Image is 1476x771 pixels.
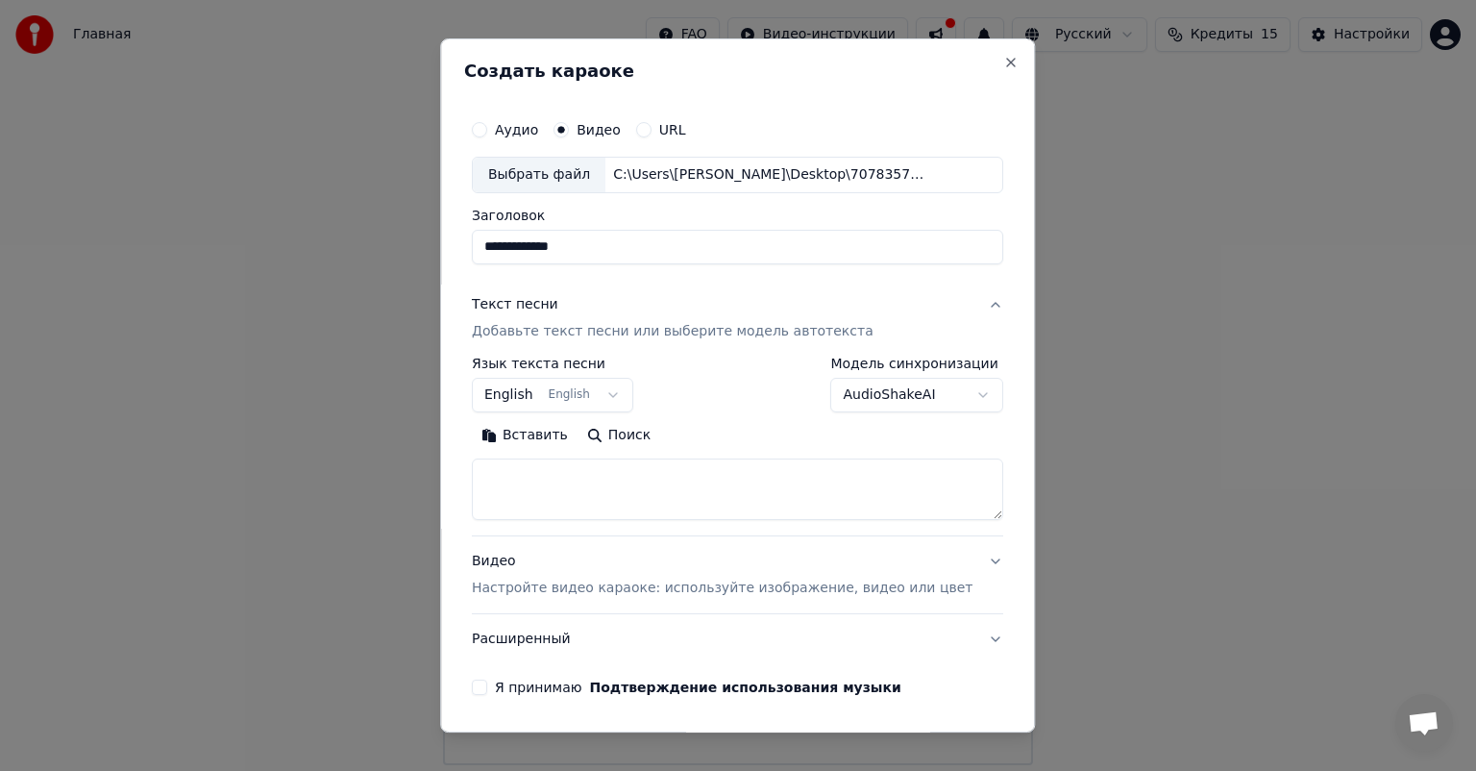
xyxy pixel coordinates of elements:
[472,552,972,598] div: Видео
[495,123,538,137] label: Аудио
[464,62,1011,80] h2: Создать караоке
[831,357,1004,370] label: Модель синхронизации
[472,357,633,370] label: Язык текста песни
[472,420,578,451] button: Вставить
[590,681,901,694] button: Я принимаю
[577,123,621,137] label: Видео
[472,295,558,314] div: Текст песни
[495,681,901,694] label: Я принимаю
[473,158,605,192] div: Выбрать файл
[578,420,660,451] button: Поиск
[472,579,972,598] p: Настройте видео караоке: используйте изображение, видео или цвет
[472,614,1003,664] button: Расширенный
[472,357,1003,535] div: Текст песниДобавьте текст песни или выберите модель автотекста
[472,536,1003,613] button: ВидеоНастройте видео караоке: используйте изображение, видео или цвет
[659,123,686,137] label: URL
[472,322,873,341] p: Добавьте текст песни или выберите модель автотекста
[472,280,1003,357] button: Текст песниДобавьте текст песни или выберите модель автотекста
[472,209,1003,222] label: Заголовок
[605,165,932,185] div: C:\Users\[PERSON_NAME]\Desktop\7078357306025.mp4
